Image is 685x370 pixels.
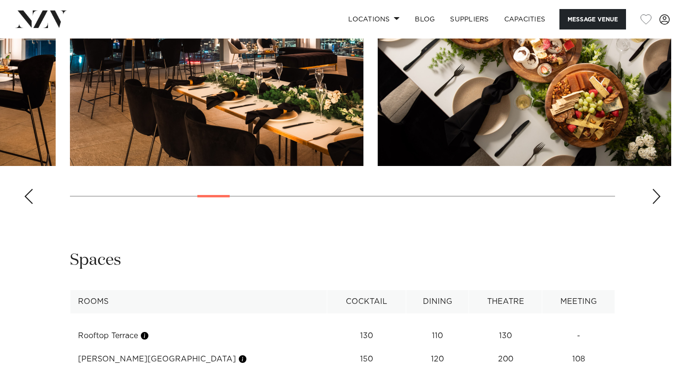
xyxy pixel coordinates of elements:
[469,324,542,348] td: 130
[70,250,121,271] h2: Spaces
[70,324,327,348] td: Rooftop Terrace
[469,290,542,313] th: Theatre
[341,9,407,29] a: Locations
[327,290,406,313] th: Cocktail
[542,324,615,348] td: -
[70,290,327,313] th: Rooms
[406,290,469,313] th: Dining
[442,9,496,29] a: SUPPLIERS
[559,9,626,29] button: Message Venue
[407,9,442,29] a: BLOG
[406,324,469,348] td: 110
[327,324,406,348] td: 130
[497,9,553,29] a: Capacities
[15,10,67,28] img: nzv-logo.png
[542,290,615,313] th: Meeting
